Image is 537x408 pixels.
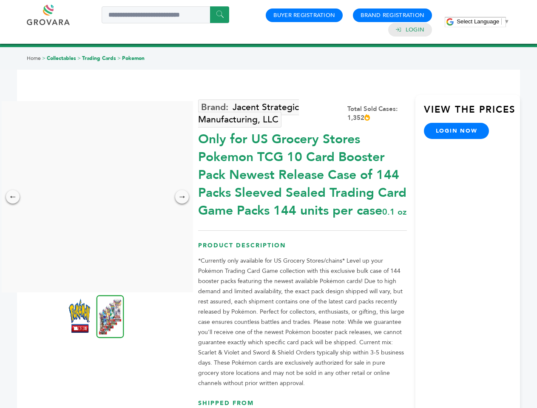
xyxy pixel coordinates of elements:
a: login now [424,123,489,139]
div: Only for US Grocery Stores Pokemon TCG 10 Card Booster Pack Newest Release Case of 144 Packs Slee... [198,126,407,220]
span: > [42,55,45,62]
a: Select Language​ [457,18,509,25]
div: → [175,190,189,204]
a: Jacent Strategic Manufacturing, LLC [198,99,299,127]
span: > [117,55,121,62]
span: ▼ [504,18,509,25]
a: Pokemon [122,55,145,62]
a: Brand Registration [361,11,424,19]
a: Home [27,55,41,62]
input: Search a product or brand... [102,6,229,23]
a: Buyer Registration [273,11,335,19]
h3: View the Prices [424,103,520,123]
div: ← [6,190,20,204]
h3: Product Description [198,241,407,256]
a: Trading Cards [82,55,116,62]
img: *Only for US Grocery Stores* Pokemon TCG 10 Card Booster Pack – Newest Release (Case of 144 Packs... [97,295,124,338]
span: Select Language [457,18,499,25]
img: *Only for US Grocery Stores* Pokemon TCG 10 Card Booster Pack – Newest Release (Case of 144 Packs... [69,299,90,333]
span: > [77,55,81,62]
a: Collectables [47,55,76,62]
a: Login [406,26,424,34]
span: 0.1 oz [382,206,406,218]
p: *Currently only available for US Grocery Stores/chains* Level up your Pokémon Trading Card Game c... [198,256,407,388]
div: Total Sold Cases: 1,352 [347,105,407,122]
